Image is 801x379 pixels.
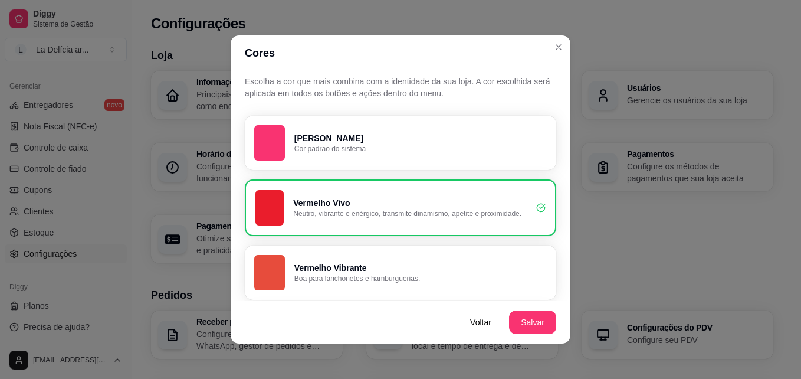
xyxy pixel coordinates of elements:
button: [PERSON_NAME]Cor padrão do sistema [245,116,556,170]
button: Vermelho VivoNeutro, vibrante e enérgico, transmite dinamismo, apetite e proximidade. [245,179,556,236]
p: Cor padrão do sistema [294,144,547,153]
button: Close [549,38,568,57]
p: Boa para lanchonetes e hamburguerias. [294,274,547,283]
button: Voltar [457,311,504,334]
p: Vermelho Vivo [293,197,527,209]
p: Neutro, vibrante e enérgico, transmite dinamismo, apetite e proximidade. [293,209,527,218]
button: Salvar [509,311,556,334]
p: [PERSON_NAME] [294,132,547,144]
button: Vermelho VibranteBoa para lanchonetes e hamburguerias. [245,246,556,300]
header: Cores [231,35,570,71]
p: Vermelho Vibrante [294,262,547,274]
p: Escolha a cor que mais combina com a identidade da sua loja. A cor escolhida será aplicada em tod... [245,76,556,99]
